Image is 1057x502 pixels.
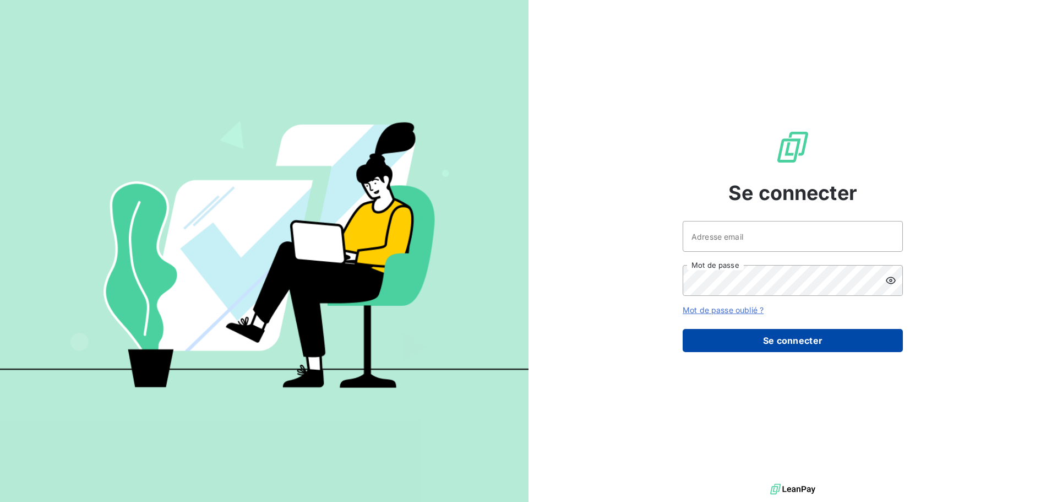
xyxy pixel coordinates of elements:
[683,221,903,252] input: placeholder
[683,329,903,352] button: Se connecter
[683,305,764,315] a: Mot de passe oublié ?
[728,178,857,208] span: Se connecter
[775,129,810,165] img: Logo LeanPay
[770,481,815,498] img: logo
